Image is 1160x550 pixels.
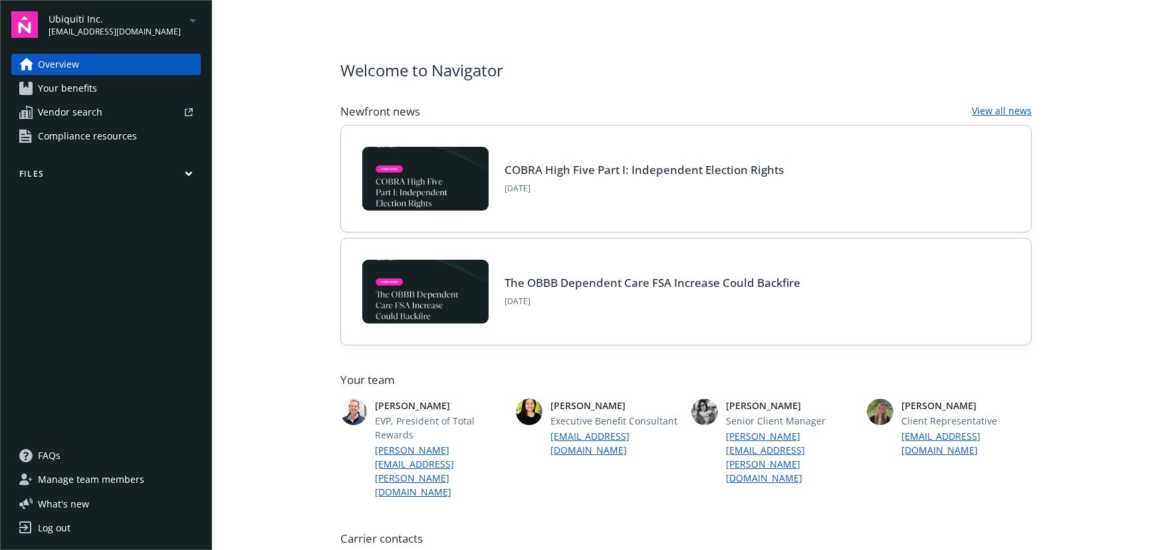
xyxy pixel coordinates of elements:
[38,469,144,490] span: Manage team members
[505,183,784,195] span: [DATE]
[867,399,893,425] img: photo
[11,497,110,511] button: What's new
[375,443,505,499] a: [PERSON_NAME][EMAIL_ADDRESS][PERSON_NAME][DOMAIN_NAME]
[340,399,367,425] img: photo
[11,126,201,147] a: Compliance resources
[726,399,856,412] span: [PERSON_NAME]
[49,26,181,38] span: [EMAIL_ADDRESS][DOMAIN_NAME]
[11,445,201,466] a: FAQs
[505,296,800,308] span: [DATE]
[38,102,102,123] span: Vendor search
[901,399,1032,412] span: [PERSON_NAME]
[38,126,137,147] span: Compliance resources
[38,445,60,466] span: FAQs
[972,104,1032,120] a: View all news
[11,78,201,99] a: Your benefits
[726,414,856,428] span: Senior Client Manager
[375,414,505,442] span: EVP, President of Total Rewards
[185,12,201,28] a: arrowDropDown
[505,162,784,177] a: COBRA High Five Part I: Independent Election Rights
[691,399,718,425] img: photo
[38,517,70,539] div: Log out
[11,102,201,123] a: Vendor search
[340,372,1032,388] span: Your team
[901,429,1032,457] a: [EMAIL_ADDRESS][DOMAIN_NAME]
[726,429,856,485] a: [PERSON_NAME][EMAIL_ADDRESS][PERSON_NAME][DOMAIN_NAME]
[11,11,38,38] img: navigator-logo.svg
[49,11,201,38] button: Ubiquiti Inc.[EMAIL_ADDRESS][DOMAIN_NAME]arrowDropDown
[11,168,201,185] button: Files
[516,399,542,425] img: photo
[550,414,681,428] span: Executive Benefit Consultant
[11,54,201,75] a: Overview
[550,399,681,412] span: [PERSON_NAME]
[38,78,97,99] span: Your benefits
[11,469,201,490] a: Manage team members
[340,104,420,120] span: Newfront news
[340,531,1032,547] span: Carrier contacts
[362,147,489,211] img: BLOG-Card Image - Compliance - COBRA High Five Pt 1 07-18-25.jpg
[375,399,505,412] span: [PERSON_NAME]
[38,54,79,75] span: Overview
[49,12,181,26] span: Ubiquiti Inc.
[901,414,1032,428] span: Client Representative
[362,260,489,323] img: BLOG-Card Image - Compliance - OBBB Dep Care FSA - 08-01-25.jpg
[340,58,503,82] span: Welcome to Navigator
[550,429,681,457] a: [EMAIL_ADDRESS][DOMAIN_NAME]
[505,275,800,290] a: The OBBB Dependent Care FSA Increase Could Backfire
[38,497,89,511] span: What ' s new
